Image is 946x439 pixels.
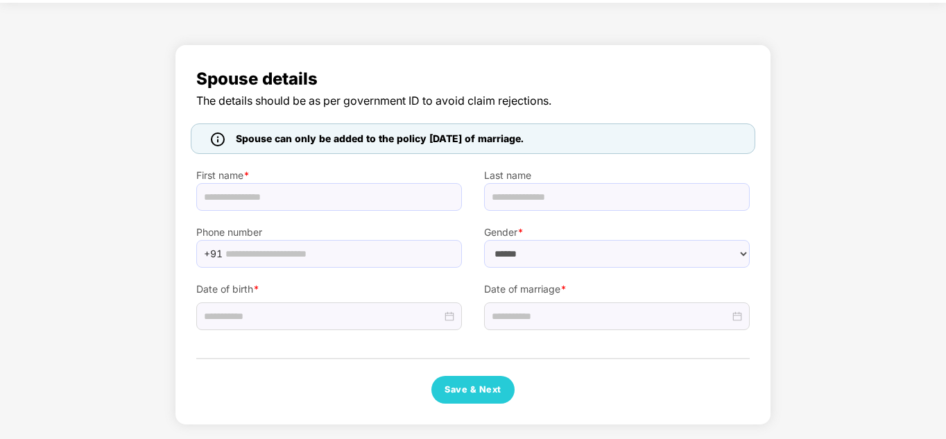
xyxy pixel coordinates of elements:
label: Date of marriage [484,282,750,297]
label: Gender [484,225,750,240]
label: Last name [484,168,750,183]
span: The details should be as per government ID to avoid claim rejections. [196,92,750,110]
span: Spouse details [196,66,750,92]
label: Date of birth [196,282,462,297]
img: icon [211,132,225,146]
label: Phone number [196,225,462,240]
span: Spouse can only be added to the policy [DATE] of marriage. [236,131,524,146]
label: First name [196,168,462,183]
span: +91 [204,243,223,264]
button: Save & Next [431,376,515,404]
